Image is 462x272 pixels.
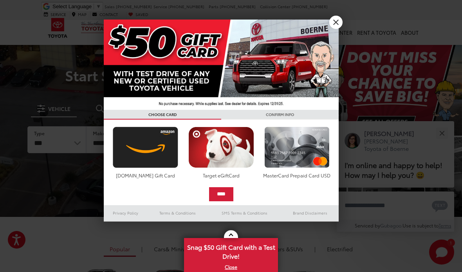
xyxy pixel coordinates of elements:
[104,208,148,218] a: Privacy Policy
[262,172,332,179] div: MasterCard Prepaid Card USD
[186,127,256,168] img: targetcard.png
[208,208,282,218] a: SMS Terms & Conditions
[148,208,208,218] a: Terms & Conditions
[111,172,180,179] div: [DOMAIN_NAME] Gift Card
[186,172,256,179] div: Target eGiftCard
[262,127,332,168] img: mastercard.png
[111,127,180,168] img: amazoncard.png
[221,110,339,120] h3: CONFIRM INFO
[104,110,221,120] h3: CHOOSE CARD
[104,20,339,110] img: 42635_top_851395.jpg
[185,239,277,263] span: Snag $50 Gift Card with a Test Drive!
[282,208,339,218] a: Brand Disclaimers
